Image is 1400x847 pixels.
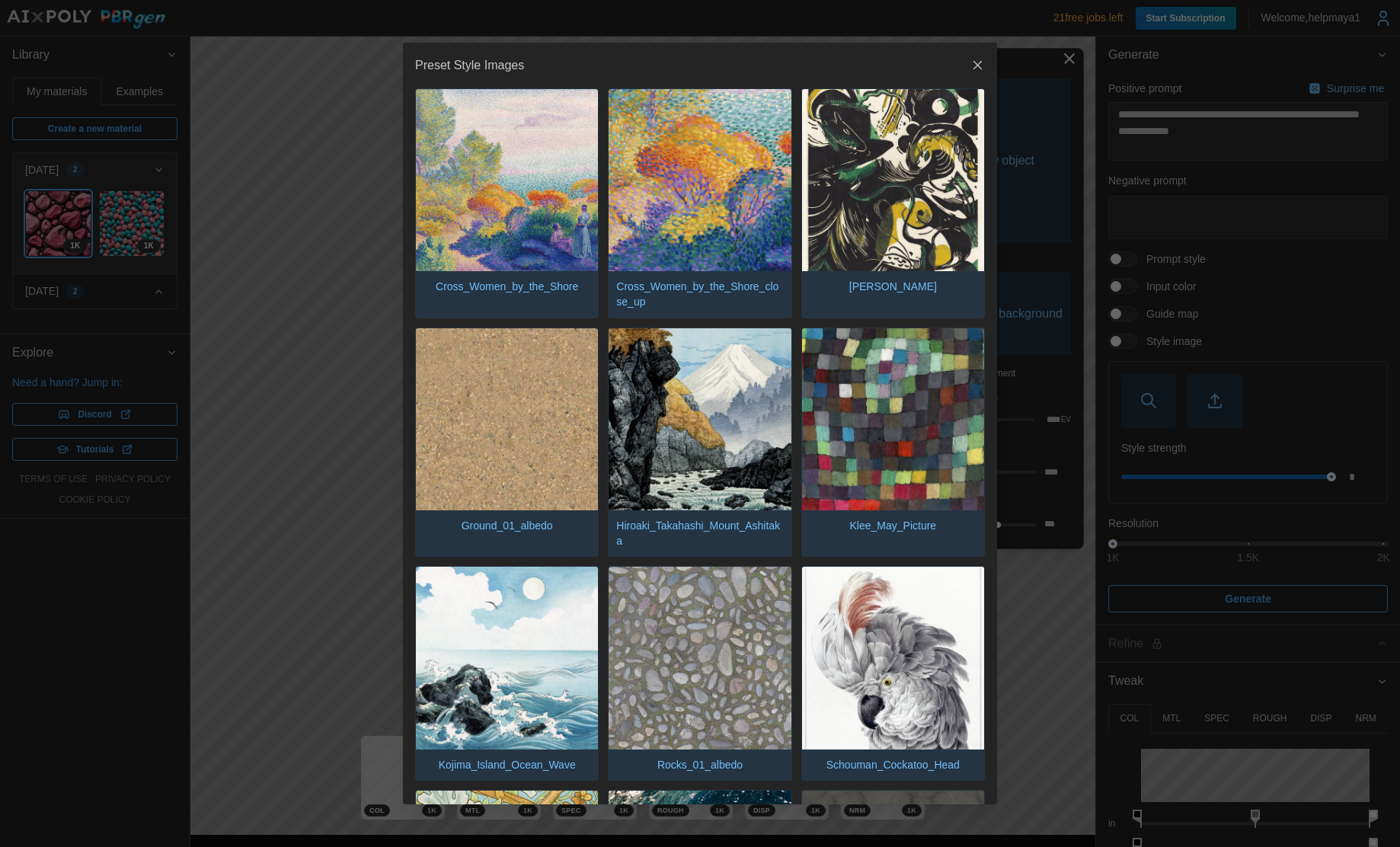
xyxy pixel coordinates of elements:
h2: Preset Style Images [415,59,524,72]
p: Cross_Women_by_the_Shore [428,271,586,302]
p: Rocks_01_albedo [650,750,750,780]
button: Kojima_Island_Ocean_Wave.jpgKojima_Island_Ocean_Wave [415,566,599,781]
img: Hiroaki_Takahashi_Mount_Ashitaka.jpg [609,328,791,510]
p: Ground_01_albedo [454,510,561,541]
p: [PERSON_NAME] [842,271,945,302]
button: Franz_Marc_Genesis_II.jpg[PERSON_NAME] [801,88,985,318]
img: Schouman_Cockatoo_Head.jpg [802,567,984,749]
button: Ground_01_albedo.jpgGround_01_albedo [415,328,599,558]
img: Kojima_Island_Ocean_Wave.jpg [416,567,598,749]
button: Klee_May_Picture.jpgKlee_May_Picture [801,328,985,558]
img: Ground_01_albedo.jpg [416,328,598,510]
img: Cross_Women_by_the_Shore_close_up.jpg [609,89,791,271]
button: Rocks_01_albedo.jpgRocks_01_albedo [608,566,791,781]
img: Cross_Women_by_the_Shore.jpg [416,89,598,271]
p: Hiroaki_Takahashi_Mount_Ashitaka [609,510,791,557]
p: Klee_May_Picture [842,510,945,541]
button: Schouman_Cockatoo_Head.jpgSchouman_Cockatoo_Head [801,566,985,781]
button: Cross_Women_by_the_Shore.jpgCross_Women_by_the_Shore [415,88,599,318]
p: Schouman_Cockatoo_Head [819,750,967,780]
img: Klee_May_Picture.jpg [802,328,984,510]
p: Cross_Women_by_the_Shore_close_up [609,271,791,318]
p: Kojima_Island_Ocean_Wave [431,750,583,780]
img: Franz_Marc_Genesis_II.jpg [802,89,984,271]
button: Cross_Women_by_the_Shore_close_up.jpgCross_Women_by_the_Shore_close_up [608,88,791,318]
button: Hiroaki_Takahashi_Mount_Ashitaka.jpgHiroaki_Takahashi_Mount_Ashitaka [608,328,791,558]
img: Rocks_01_albedo.jpg [609,567,791,749]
